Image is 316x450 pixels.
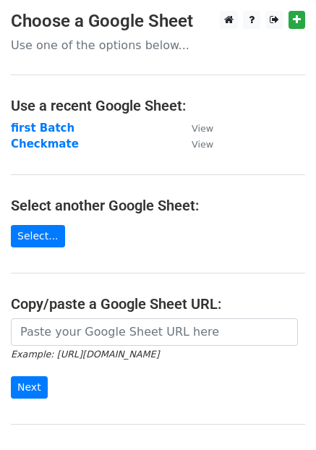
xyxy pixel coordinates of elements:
[11,225,65,247] a: Select...
[192,123,213,134] small: View
[11,197,305,214] h4: Select another Google Sheet:
[11,318,298,346] input: Paste your Google Sheet URL here
[11,295,305,313] h4: Copy/paste a Google Sheet URL:
[11,137,79,150] a: Checkmate
[192,139,213,150] small: View
[11,97,305,114] h4: Use a recent Google Sheet:
[11,349,159,360] small: Example: [URL][DOMAIN_NAME]
[11,376,48,399] input: Next
[11,38,305,53] p: Use one of the options below...
[11,122,74,135] a: first Batch
[177,122,213,135] a: View
[11,11,305,32] h3: Choose a Google Sheet
[177,137,213,150] a: View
